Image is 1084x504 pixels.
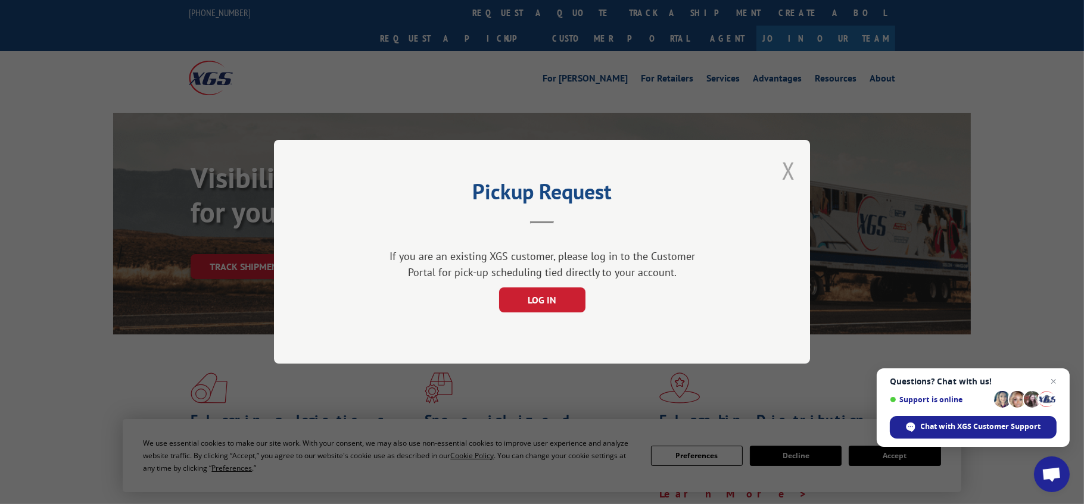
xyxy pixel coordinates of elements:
span: Questions? Chat with us! [890,377,1057,386]
a: LOG IN [499,296,585,306]
button: LOG IN [499,288,585,313]
span: Close chat [1046,374,1061,389]
div: Open chat [1034,456,1070,492]
button: Close modal [782,155,795,186]
h2: Pickup Request [334,183,750,206]
div: If you are an existing XGS customer, please log in to the Customer Portal for pick-up scheduling ... [384,249,700,281]
span: Chat with XGS Customer Support [921,421,1041,432]
span: Support is online [890,395,990,404]
div: Chat with XGS Customer Support [890,416,1057,439]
